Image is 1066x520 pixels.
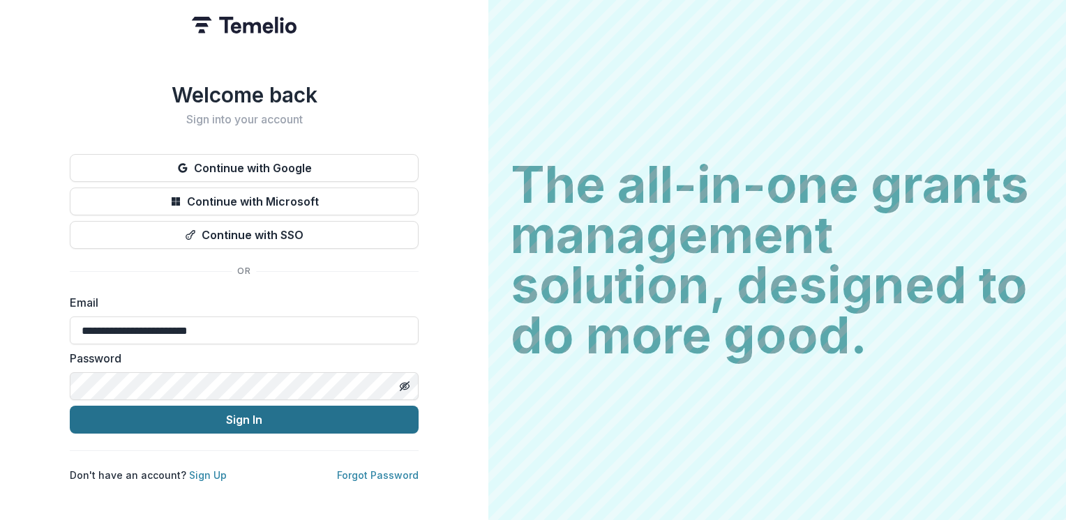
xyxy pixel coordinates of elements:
button: Toggle password visibility [393,375,416,397]
a: Forgot Password [337,469,419,481]
h1: Welcome back [70,82,419,107]
p: Don't have an account? [70,468,227,482]
button: Sign In [70,406,419,434]
a: Sign Up [189,469,227,481]
img: Temelio [192,17,296,33]
label: Password [70,350,410,367]
h2: Sign into your account [70,113,419,126]
button: Continue with Microsoft [70,188,419,215]
button: Continue with Google [70,154,419,182]
button: Continue with SSO [70,221,419,249]
label: Email [70,294,410,311]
